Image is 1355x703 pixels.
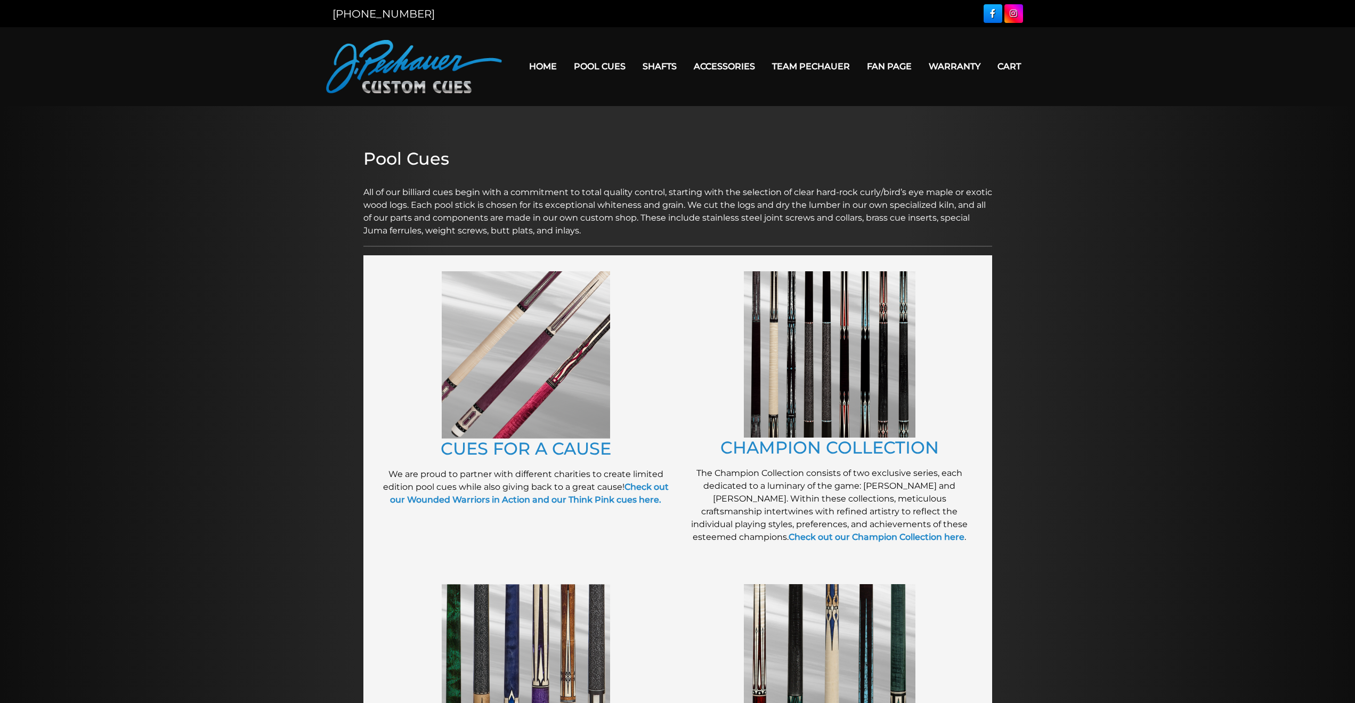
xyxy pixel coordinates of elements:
[565,53,634,80] a: Pool Cues
[789,532,964,542] a: Check out our Champion Collection here
[858,53,920,80] a: Fan Page
[720,437,939,458] a: CHAMPION COLLECTION
[764,53,858,80] a: Team Pechauer
[920,53,989,80] a: Warranty
[332,7,435,20] a: [PHONE_NUMBER]
[379,468,672,506] p: We are proud to partner with different charities to create limited edition pool cues while also g...
[390,482,669,505] a: Check out our Wounded Warriors in Action and our Think Pink cues here.
[326,40,502,93] img: Pechauer Custom Cues
[363,149,992,169] h2: Pool Cues
[683,467,976,544] p: The Champion Collection consists of two exclusive series, each dedicated to a luminary of the gam...
[363,173,992,237] p: All of our billiard cues begin with a commitment to total quality control, starting with the sele...
[441,438,611,459] a: CUES FOR A CAUSE
[634,53,685,80] a: Shafts
[685,53,764,80] a: Accessories
[989,53,1029,80] a: Cart
[521,53,565,80] a: Home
